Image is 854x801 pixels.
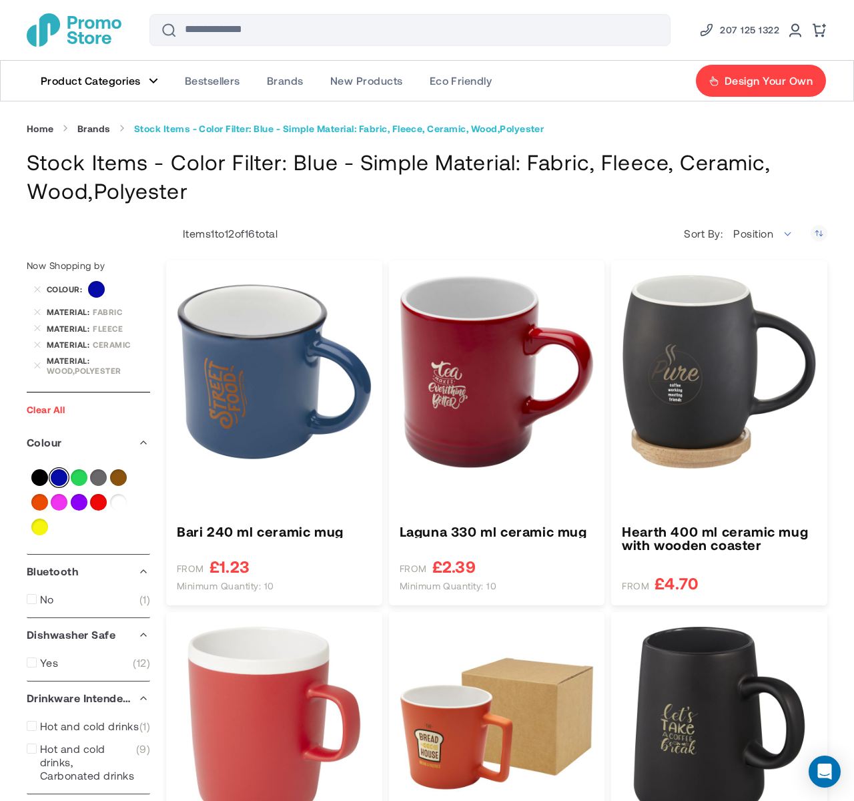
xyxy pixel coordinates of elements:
span: Position [733,227,773,240]
span: Material [47,324,93,333]
span: £4.70 [655,575,699,591]
button: Search [153,14,185,46]
a: Product Categories [27,61,171,101]
a: Bari 240 ml ceramic mug [177,525,372,538]
strong: Stock Items - Color Filter: Blue - Simple Material: Fabric, Fleece, Ceramic, Wood,Polyester [134,123,544,135]
span: 1 [139,720,150,733]
span: Material [47,307,93,316]
span: Design Your Own [725,74,813,87]
a: Set Descending Direction [811,225,827,242]
div: Ceramic [93,340,150,349]
div: Drinkware Intended Use [27,682,150,715]
img: Hearth 400 ml ceramic mug with wooden coaster [622,274,817,469]
span: 1 [211,227,214,240]
a: Remove Material Fabric [33,308,41,316]
span: FROM [177,563,204,575]
a: Pink [51,494,67,511]
span: Colour [47,284,85,294]
img: Laguna 330 ml ceramic mug [400,274,594,469]
a: Remove Colour Blue [33,286,41,294]
span: FROM [400,563,427,575]
a: Remove Material Wood,Polyester [33,362,41,370]
span: Hot and cold drinks, Carbonated drinks [40,742,136,782]
span: FROM [622,580,649,592]
img: Promotional Merchandise [27,13,121,47]
div: Bluetooth [27,555,150,588]
span: No [40,593,54,606]
a: Clear All [27,404,65,415]
span: New Products [330,74,403,87]
span: Hot and cold drinks [40,720,139,733]
span: Product Categories [41,74,141,87]
a: Home [27,123,54,135]
div: Dishwasher Safe [27,618,150,651]
a: Orange [31,494,48,511]
p: Items to of total [166,227,278,240]
div: Fleece [93,324,150,333]
div: Wood,Polyester [47,366,150,375]
a: Red [90,494,107,511]
span: 16 [245,227,256,240]
span: £1.23 [209,558,250,575]
a: Brands [254,61,317,101]
a: Yellow [31,519,48,535]
a: Bestsellers [171,61,254,101]
div: Open Intercom Messenger [809,756,841,788]
a: Design Your Own [695,64,827,97]
a: Black [31,469,48,486]
a: Remove Material Ceramic [33,340,41,348]
a: No 1 [27,593,150,606]
a: Brands [77,123,111,135]
label: Sort By [684,227,726,240]
h1: Stock Items - Color Filter: Blue - Simple Material: Fabric, Fleece, Ceramic, Wood,Polyester [27,148,827,205]
a: Grey [90,469,107,486]
span: Eco Friendly [430,74,492,87]
img: Bari 240 ml ceramic mug [177,274,372,469]
span: Position [726,220,801,247]
span: 207 125 1322 [720,22,779,38]
span: Material [47,340,93,349]
a: Laguna 330 ml ceramic mug [400,525,594,538]
a: White [110,494,127,511]
a: Purple [71,494,87,511]
div: Fabric [93,307,150,316]
a: Phone [699,22,779,38]
a: Hot and cold drinks, Carbonated drinks 9 [27,742,150,782]
a: Yes 12 [27,656,150,670]
span: Minimum quantity: 10 [177,580,274,592]
span: Brands [267,74,304,87]
a: Remove Material Fleece [33,324,41,332]
a: Hearth 400 ml ceramic mug with wooden coaster [622,525,817,551]
a: New Products [317,61,416,101]
span: 12 [225,227,235,240]
span: Now Shopping by [27,260,105,271]
span: £2.39 [432,558,476,575]
span: Bestsellers [185,74,240,87]
a: Blue [51,469,67,486]
span: 12 [133,656,150,670]
span: Minimum quantity: 10 [400,580,497,592]
span: Material [47,356,93,365]
a: Hot and cold drinks 1 [27,720,150,733]
a: Green [71,469,87,486]
a: Eco Friendly [416,61,506,101]
span: Yes [40,656,58,670]
div: Colour [27,426,150,459]
a: Natural [110,469,127,486]
span: 1 [139,593,150,606]
a: store logo [27,13,121,47]
span: 9 [136,742,150,782]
